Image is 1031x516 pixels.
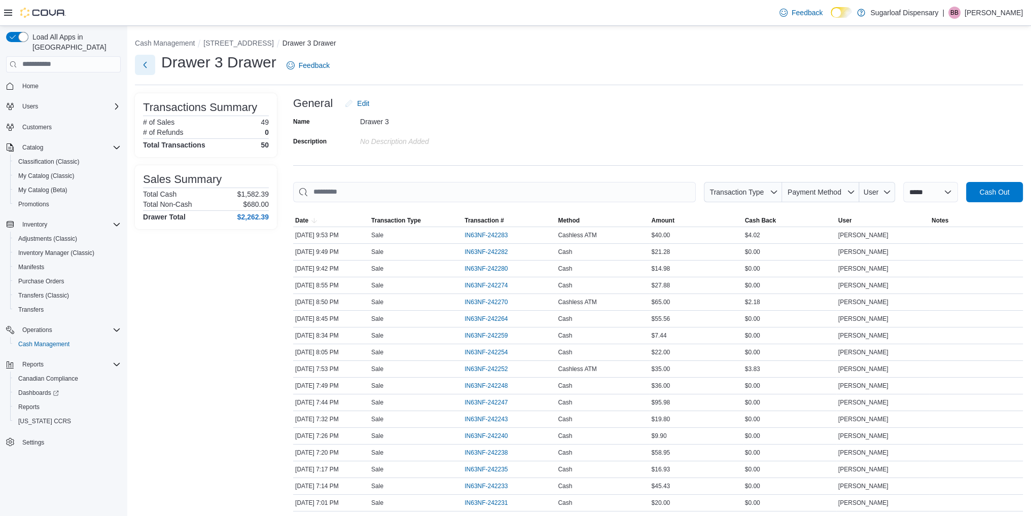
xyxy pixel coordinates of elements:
[743,346,836,358] div: $0.00
[709,188,764,196] span: Transaction Type
[558,248,572,256] span: Cash
[18,389,59,397] span: Dashboards
[558,382,572,390] span: Cash
[143,200,192,208] h6: Total Non-Cash
[558,365,596,373] span: Cashless ATM
[357,98,369,108] span: Edit
[293,246,369,258] div: [DATE] 9:49 PM
[465,380,518,392] button: IN63NF-242248
[371,281,383,289] p: Sale
[18,235,77,243] span: Adjustments (Classic)
[14,233,121,245] span: Adjustments (Classic)
[465,315,508,323] span: IN63NF-242264
[22,326,52,334] span: Operations
[143,141,205,149] h4: Total Transactions
[465,216,504,225] span: Transaction #
[135,39,195,47] button: Cash Management
[135,38,1023,50] nav: An example of EuiBreadcrumbs
[465,363,518,375] button: IN63NF-242252
[14,304,48,316] a: Transfers
[788,188,841,196] span: Payment Method
[465,396,518,409] button: IN63NF-242247
[18,186,67,194] span: My Catalog (Beta)
[2,99,125,114] button: Users
[10,414,125,428] button: [US_STATE] CCRS
[14,338,74,350] a: Cash Management
[465,432,508,440] span: IN63NF-242240
[831,7,852,18] input: Dark Mode
[371,465,383,473] p: Sale
[651,482,670,490] span: $45.43
[371,231,383,239] p: Sale
[743,497,836,509] div: $0.00
[838,248,888,256] span: [PERSON_NAME]
[261,118,269,126] p: 49
[743,480,836,492] div: $0.00
[558,216,580,225] span: Method
[299,60,330,70] span: Feedback
[743,363,836,375] div: $3.83
[293,137,327,145] label: Description
[18,324,121,336] span: Operations
[293,313,369,325] div: [DATE] 8:45 PM
[22,82,39,90] span: Home
[649,214,742,227] button: Amount
[293,447,369,459] div: [DATE] 7:20 PM
[293,329,369,342] div: [DATE] 8:34 PM
[22,360,44,368] span: Reports
[14,261,121,273] span: Manifests
[18,403,40,411] span: Reports
[651,331,666,340] span: $7.44
[10,386,125,400] a: Dashboards
[465,413,518,425] button: IN63NF-242243
[2,140,125,155] button: Catalog
[341,93,373,114] button: Edit
[14,170,121,182] span: My Catalog (Classic)
[18,141,47,154] button: Catalog
[18,263,44,271] span: Manifests
[558,499,572,507] span: Cash
[465,382,508,390] span: IN63NF-242248
[465,331,508,340] span: IN63NF-242259
[948,7,961,19] div: Brandon Bade
[237,213,269,221] h4: $2,262.39
[465,465,508,473] span: IN63NF-242235
[18,100,121,113] span: Users
[293,497,369,509] div: [DATE] 7:01 PM
[161,52,276,72] h1: Drawer 3 Drawer
[743,263,836,275] div: $0.00
[558,265,572,273] span: Cash
[558,348,572,356] span: Cash
[743,229,836,241] div: $4.02
[14,373,121,385] span: Canadian Compliance
[2,79,125,93] button: Home
[22,143,43,152] span: Catalog
[465,248,508,256] span: IN63NF-242282
[838,216,852,225] span: User
[371,482,383,490] p: Sale
[18,291,69,300] span: Transfers (Classic)
[838,415,888,423] span: [PERSON_NAME]
[465,497,518,509] button: IN63NF-242231
[465,348,508,356] span: IN63NF-242254
[22,220,47,229] span: Inventory
[838,449,888,457] span: [PERSON_NAME]
[10,260,125,274] button: Manifests
[745,216,776,225] span: Cash Back
[293,346,369,358] div: [DATE] 8:05 PM
[18,358,121,371] span: Reports
[465,482,508,490] span: IN63NF-242233
[10,183,125,197] button: My Catalog (Beta)
[14,247,98,259] a: Inventory Manager (Classic)
[10,155,125,169] button: Classification (Classic)
[371,265,383,273] p: Sale
[14,401,44,413] a: Reports
[282,55,334,76] a: Feedback
[465,463,518,475] button: IN63NF-242235
[465,246,518,258] button: IN63NF-242282
[14,289,121,302] span: Transfers (Classic)
[293,396,369,409] div: [DATE] 7:44 PM
[371,331,383,340] p: Sale
[651,281,670,289] span: $27.88
[651,432,666,440] span: $9.90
